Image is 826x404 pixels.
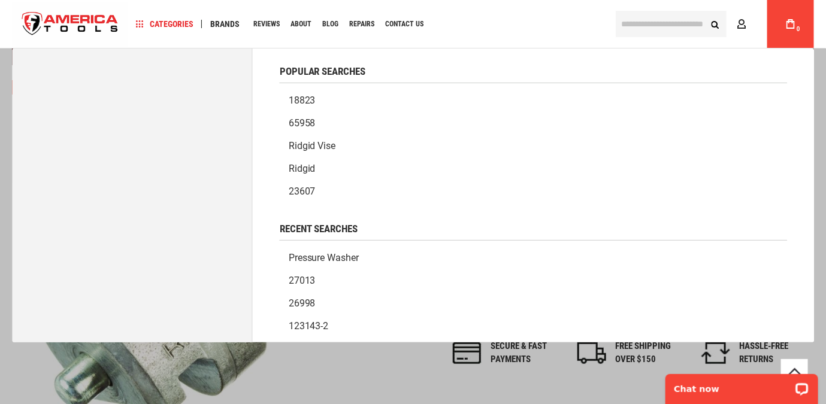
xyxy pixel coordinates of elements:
[280,112,787,135] a: 65958
[253,20,280,28] span: Reviews
[658,366,826,404] iframe: LiveChat chat widget
[280,66,366,77] span: Popular Searches
[280,157,787,180] a: Ridgid
[344,16,380,32] a: Repairs
[248,16,285,32] a: Reviews
[280,269,787,292] a: 27013
[280,224,358,234] span: Recent Searches
[12,2,128,47] a: store logo
[280,89,787,112] a: 18823
[322,20,338,28] span: Blog
[380,16,429,32] a: Contact Us
[280,180,787,203] a: 23607
[280,292,787,315] a: 26998
[205,16,245,32] a: Brands
[136,20,193,28] span: Categories
[280,135,787,157] a: Ridgid vise
[385,20,423,28] span: Contact Us
[12,2,128,47] img: America Tools
[349,20,374,28] span: Repairs
[797,26,800,32] span: 0
[317,16,344,32] a: Blog
[704,13,727,35] button: Search
[210,20,240,28] span: Brands
[280,247,787,269] a: pressure washer
[285,16,317,32] a: About
[291,20,311,28] span: About
[131,16,199,32] a: Categories
[280,315,787,338] a: 123143-2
